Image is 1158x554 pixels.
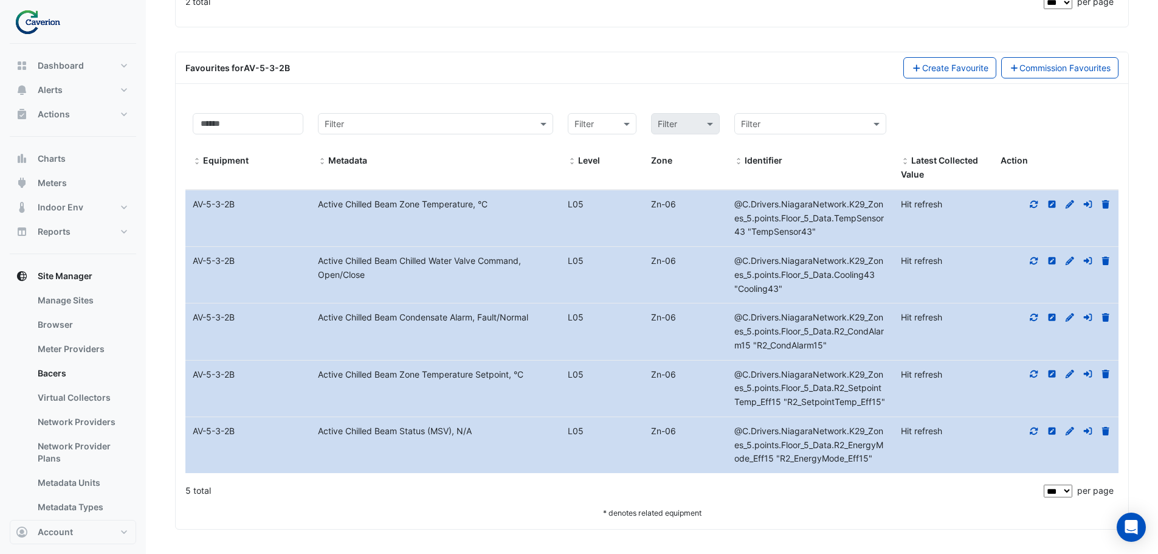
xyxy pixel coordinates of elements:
a: Full Edit [1064,369,1075,379]
a: Virtual Collectors [28,386,136,410]
a: Move to different equipment [1083,199,1094,209]
span: Equipment [203,155,249,165]
span: Meters [38,177,67,189]
div: AV-5-3-2B [185,424,311,438]
a: Refresh [1029,255,1039,266]
span: Equipment [193,157,201,167]
div: AV-5-3-2B [185,198,311,212]
span: Reports [38,226,71,238]
span: Account [38,526,73,538]
app-icon: Dashboard [16,60,28,72]
a: Move to different equipment [1083,312,1094,322]
a: Metadata Types [28,495,136,519]
span: for [232,63,290,73]
div: 5 total [185,476,1041,506]
a: Metadata Units [28,471,136,495]
div: Active Chilled Beam Condensate Alarm, Fault/Normal [311,311,560,325]
div: L05 [560,424,644,438]
app-icon: Meters [16,177,28,189]
a: Metadata [28,519,136,544]
a: Full Edit [1064,199,1075,209]
app-icon: Alerts [16,84,28,96]
div: Zn-06 [644,311,727,325]
a: Refresh [1029,369,1039,379]
app-icon: Charts [16,153,28,165]
a: Browser [28,313,136,337]
span: Hit refresh [901,199,942,209]
span: Indoor Env [38,201,83,213]
span: Hit refresh [901,426,942,436]
a: Delete [1100,255,1111,266]
span: Actions [38,108,70,120]
span: Latest Collected Value [901,157,909,167]
span: Hit refresh [901,312,942,322]
a: Move to different equipment [1083,369,1094,379]
a: Manage Sites [28,288,136,313]
span: Level [578,155,600,165]
span: Charts [38,153,66,165]
a: Full Edit [1064,426,1075,436]
strong: AV-5-3-2B [244,63,290,73]
a: Full Edit [1064,312,1075,322]
button: Alerts [10,78,136,102]
button: Site Manager [10,264,136,288]
div: Active Chilled Beam Status (MSV), N/A [311,424,560,438]
button: Account [10,520,136,544]
app-icon: Actions [16,108,28,120]
a: Inline Edit [1047,426,1058,436]
span: Hit refresh [901,255,942,266]
a: Full Edit [1064,255,1075,266]
app-icon: Indoor Env [16,201,28,213]
span: Alerts [38,84,63,96]
a: Network Provider Plans [28,434,136,471]
span: Latest value collected and stored in history [901,155,978,179]
a: Refresh [1029,199,1039,209]
a: Inline Edit [1047,312,1058,322]
div: AV-5-3-2B [185,311,311,325]
a: Delete [1100,426,1111,436]
div: Please select Filter first [644,113,727,134]
div: L05 [560,368,644,382]
button: Meters [10,171,136,195]
div: Active Chilled Beam Zone Temperature, °C [311,198,560,212]
a: Inline Edit [1047,255,1058,266]
button: Charts [10,147,136,171]
span: Action [1001,155,1028,165]
a: Network Providers [28,410,136,434]
img: Company Logo [15,10,69,34]
a: Move to different equipment [1083,426,1094,436]
div: Zn-06 [644,198,727,212]
span: Identifier [734,157,743,167]
a: Delete [1100,312,1111,322]
span: Dashboard [38,60,84,72]
div: Zn-06 [644,424,727,438]
div: Open Intercom Messenger [1117,513,1146,542]
a: Meter Providers [28,337,136,361]
div: L05 [560,198,644,212]
span: per page [1077,485,1114,496]
span: Metadata [318,157,326,167]
span: Hit refresh [901,369,942,379]
a: Delete [1100,199,1111,209]
span: Level and Zone [568,157,576,167]
button: Dashboard [10,54,136,78]
div: L05 [560,254,644,268]
a: Inline Edit [1047,369,1058,379]
div: L05 [560,311,644,325]
span: Site Manager [38,270,92,282]
button: Indoor Env [10,195,136,220]
span: Identifier [734,369,885,407]
div: Active Chilled Beam Zone Temperature Setpoint, °C [311,368,560,382]
button: Actions [10,102,136,126]
a: Delete [1100,369,1111,379]
a: Refresh [1029,426,1039,436]
a: Bacers [28,361,136,386]
span: Identifier [734,255,883,294]
span: Identifier [734,312,884,350]
div: Favourites [185,61,290,74]
span: Identifier [734,426,883,464]
div: Zn-06 [644,368,727,382]
app-icon: Site Manager [16,270,28,282]
a: Move to different equipment [1083,255,1094,266]
app-icon: Reports [16,226,28,238]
